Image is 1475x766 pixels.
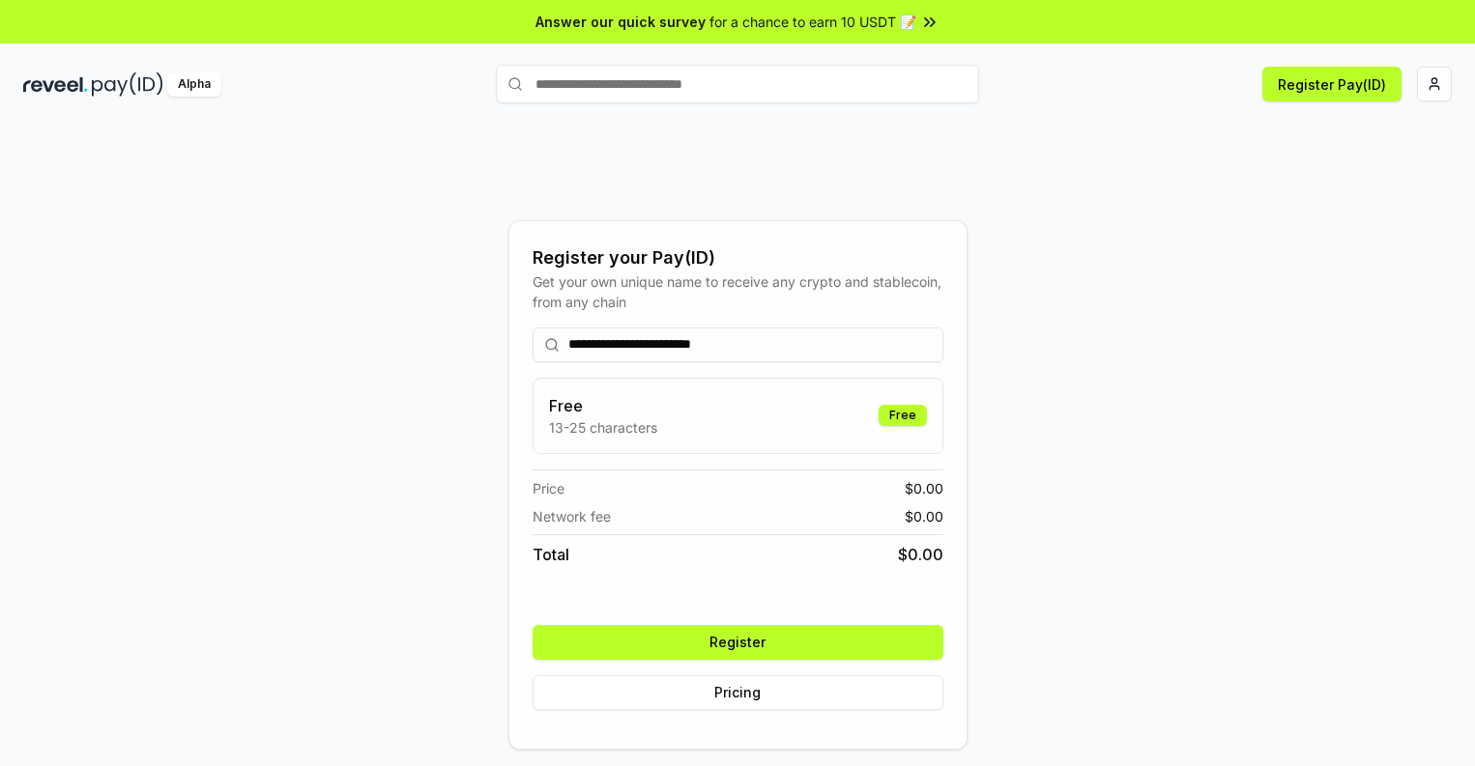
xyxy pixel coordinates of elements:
[92,72,163,97] img: pay_id
[533,506,611,526] span: Network fee
[533,543,569,566] span: Total
[905,506,943,526] span: $ 0.00
[1262,67,1402,101] button: Register Pay(ID)
[905,478,943,498] span: $ 0.00
[549,417,657,438] p: 13-25 characters
[879,405,927,426] div: Free
[533,625,943,660] button: Register
[533,244,943,271] div: Register your Pay(ID)
[533,675,943,710] button: Pricing
[549,394,657,417] h3: Free
[23,72,88,97] img: reveel_dark
[898,543,943,566] span: $ 0.00
[533,478,564,498] span: Price
[167,72,221,97] div: Alpha
[535,12,706,32] span: Answer our quick survey
[533,271,943,312] div: Get your own unique name to receive any crypto and stablecoin, from any chain
[709,12,916,32] span: for a chance to earn 10 USDT 📝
